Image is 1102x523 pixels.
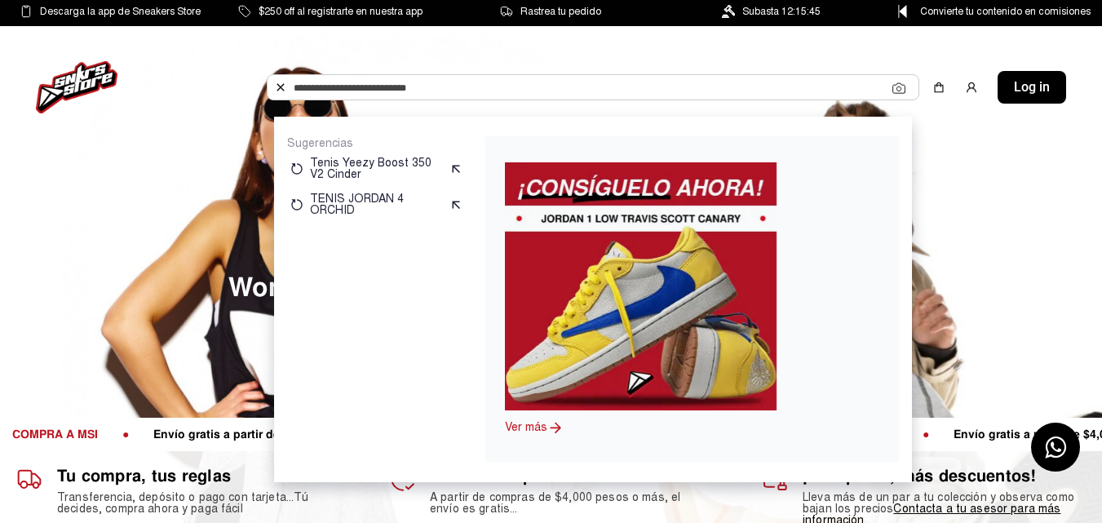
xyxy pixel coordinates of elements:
[40,2,201,20] span: Descarga la app de Sneakers Store
[141,427,331,441] span: Envío gratis a partir de $4,000
[909,427,940,441] span: ●
[505,420,547,434] a: Ver más
[310,193,443,216] p: TENIS JORDAN 4 ORCHID
[310,157,443,180] p: Tenis Yeezy Boost 350 V2 Cinder
[892,5,913,18] img: Control Point Icon
[228,275,322,301] span: Women
[430,466,713,485] h1: El envío va por nuestra cuenta
[290,162,303,175] img: restart.svg
[57,492,340,515] h2: Transferencia, depósito o pago con tarjeta...Tú decides, compra ahora y paga fácil
[449,162,462,175] img: suggest.svg
[920,2,1091,20] span: Convierte tu contenido en comisiones
[449,198,462,211] img: suggest.svg
[430,492,713,515] h2: A partir de compras de $4,000 pesos o más, el envío es gratis...
[803,466,1086,485] h1: ¡Más pares, más descuentos!
[742,2,821,20] span: Subasta 12:15:45
[287,136,466,151] p: Sugerencias
[965,81,978,94] img: user
[892,82,905,95] img: Cámara
[259,2,423,20] span: $250 off al registrarte en nuestra app
[290,198,303,211] img: restart.svg
[932,81,945,94] img: shopping
[36,61,117,113] img: logo
[57,466,340,485] h1: Tu compra, tus reglas
[274,81,287,94] img: Buscar
[520,2,601,20] span: Rastrea tu pedido
[1014,78,1050,97] span: Log in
